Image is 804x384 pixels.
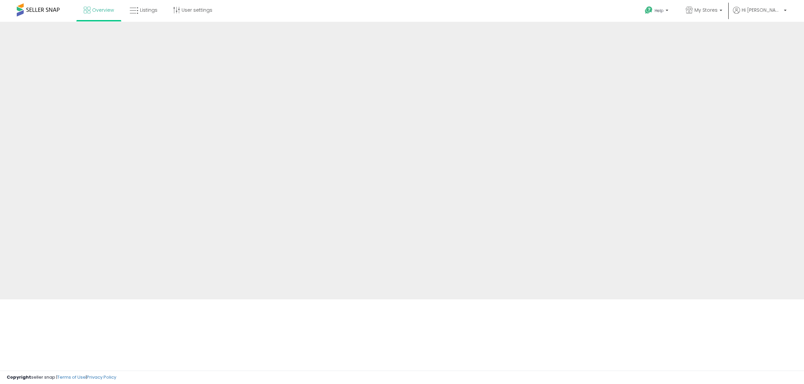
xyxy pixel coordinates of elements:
a: Help [640,1,675,22]
span: Listings [140,7,157,13]
span: Hi [PERSON_NAME] [742,7,782,13]
a: Hi [PERSON_NAME] [733,7,787,22]
i: Get Help [645,6,653,14]
span: Help [655,8,664,13]
span: My Stores [694,7,718,13]
span: Overview [92,7,114,13]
